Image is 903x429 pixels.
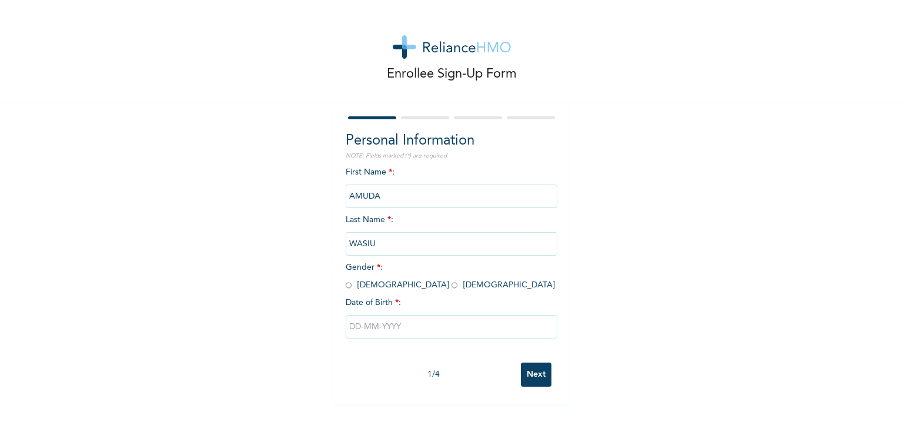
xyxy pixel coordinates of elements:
img: logo [393,35,511,59]
span: Date of Birth : [346,297,401,309]
span: Last Name : [346,216,557,248]
input: DD-MM-YYYY [346,315,557,338]
p: NOTE: Fields marked (*) are required [346,152,557,160]
input: Next [521,363,551,387]
div: 1 / 4 [346,368,521,381]
span: Gender : [DEMOGRAPHIC_DATA] [DEMOGRAPHIC_DATA] [346,263,555,289]
p: Enrollee Sign-Up Form [387,65,517,84]
h2: Personal Information [346,130,557,152]
span: First Name : [346,168,557,200]
input: Enter your last name [346,232,557,256]
input: Enter your first name [346,185,557,208]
